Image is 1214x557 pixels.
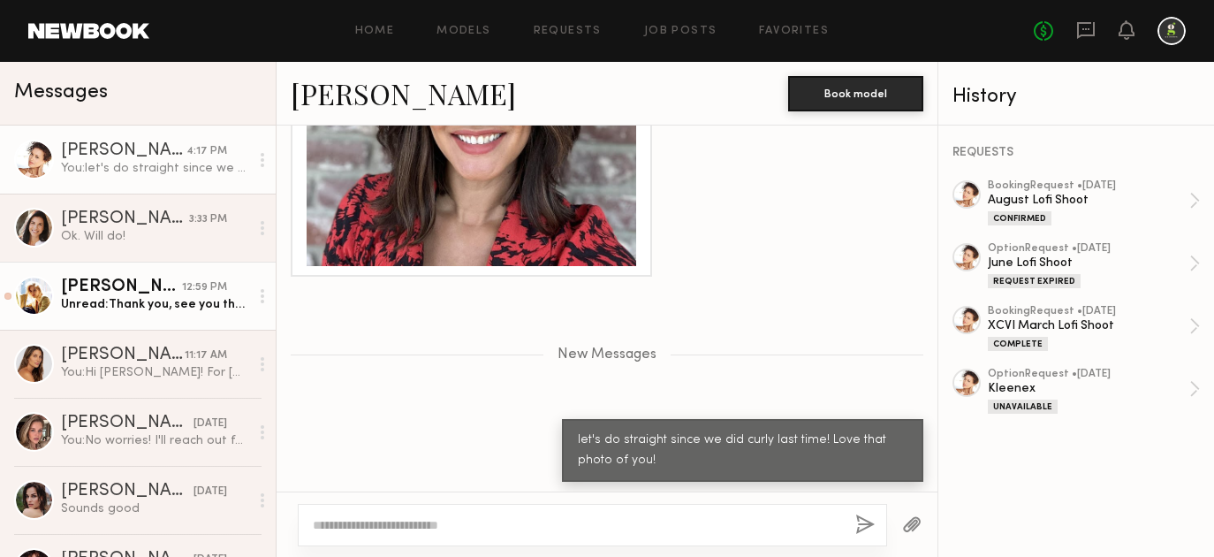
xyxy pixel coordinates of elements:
[355,26,395,37] a: Home
[988,369,1189,380] div: option Request • [DATE]
[193,416,227,432] div: [DATE]
[988,317,1189,334] div: XCVI March Lofi Shoot
[988,243,1189,255] div: option Request • [DATE]
[988,180,1200,225] a: bookingRequest •[DATE]August Lofi ShootConfirmed
[988,211,1051,225] div: Confirmed
[182,279,227,296] div: 12:59 PM
[988,255,1189,271] div: June Lofi Shoot
[61,278,182,296] div: [PERSON_NAME]
[788,85,923,100] a: Book model
[534,26,602,37] a: Requests
[578,431,907,471] div: let's do straight since we did curly last time! Love that photo of you!
[988,306,1200,351] a: bookingRequest •[DATE]XCVI March Lofi ShootComplete
[988,306,1189,317] div: booking Request • [DATE]
[988,400,1058,414] div: Unavailable
[988,180,1189,192] div: booking Request • [DATE]
[952,87,1200,107] div: History
[61,228,249,245] div: Ok. Will do!
[291,74,516,112] a: [PERSON_NAME]
[988,369,1200,414] a: optionRequest •[DATE]KleenexUnavailable
[61,415,193,432] div: [PERSON_NAME]
[788,76,923,111] button: Book model
[186,143,227,160] div: 4:17 PM
[436,26,490,37] a: Models
[988,380,1189,397] div: Kleenex
[988,274,1081,288] div: Request Expired
[193,484,227,500] div: [DATE]
[61,210,189,228] div: [PERSON_NAME]
[988,192,1189,209] div: August Lofi Shoot
[988,243,1200,288] a: optionRequest •[DATE]June Lofi ShootRequest Expired
[61,364,249,381] div: You: Hi [PERSON_NAME]! For [DATE], if you can please come hair and makeup ready, that would be gr...
[759,26,829,37] a: Favorites
[61,296,249,313] div: Unread: Thank you, see you then
[61,432,249,449] div: You: No worries! I'll reach out for next months. :)
[988,337,1048,351] div: Complete
[644,26,717,37] a: Job Posts
[61,483,193,500] div: [PERSON_NAME]
[61,142,186,160] div: [PERSON_NAME]
[952,147,1200,159] div: REQUESTS
[189,211,227,228] div: 3:33 PM
[185,347,227,364] div: 11:17 AM
[61,500,249,517] div: Sounds good
[61,347,185,364] div: [PERSON_NAME]
[14,82,108,103] span: Messages
[558,347,656,362] span: New Messages
[61,160,249,177] div: You: let's do straight since we did curly last time! Love that photo of you!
